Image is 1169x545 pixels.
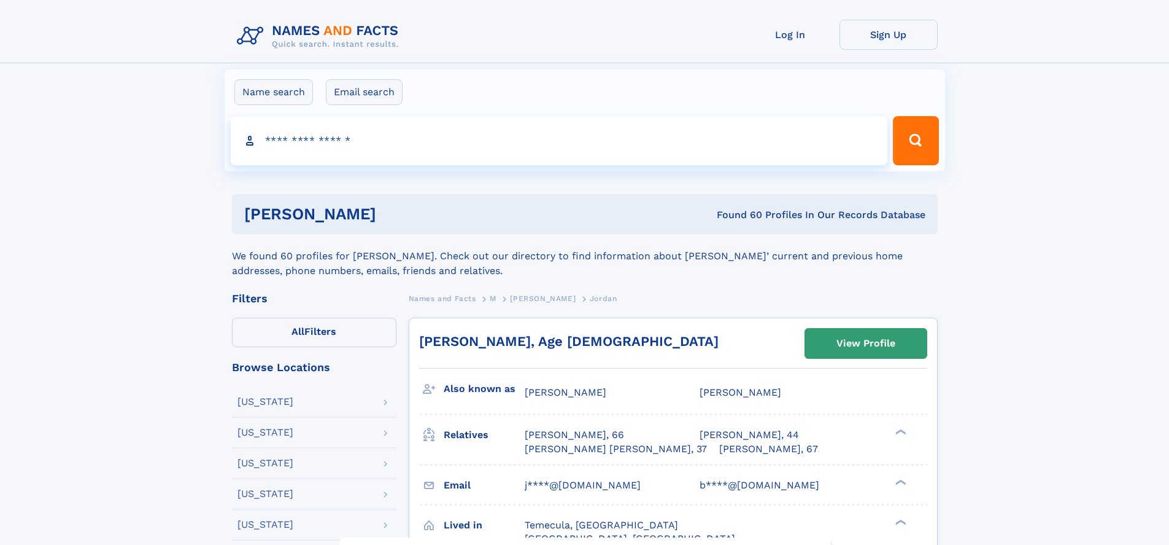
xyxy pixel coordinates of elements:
[444,425,525,445] h3: Relatives
[237,397,293,407] div: [US_STATE]
[237,458,293,468] div: [US_STATE]
[836,329,895,358] div: View Profile
[805,329,927,358] a: View Profile
[700,428,799,442] a: [PERSON_NAME], 44
[419,334,719,349] a: [PERSON_NAME], Age [DEMOGRAPHIC_DATA]
[444,378,525,399] h3: Also known as
[444,515,525,536] h3: Lived in
[490,291,496,306] a: M
[525,386,606,398] span: [PERSON_NAME]
[326,79,403,105] label: Email search
[444,475,525,496] h3: Email
[525,442,707,456] a: [PERSON_NAME] [PERSON_NAME], 37
[490,294,496,303] span: M
[234,79,313,105] label: Name search
[892,518,907,526] div: ❯
[719,442,818,456] a: [PERSON_NAME], 67
[237,520,293,530] div: [US_STATE]
[510,294,576,303] span: [PERSON_NAME]
[237,428,293,437] div: [US_STATE]
[232,318,396,347] label: Filters
[839,20,938,50] a: Sign Up
[244,206,547,222] h1: [PERSON_NAME]
[525,519,678,531] span: Temecula, [GEOGRAPHIC_DATA]
[232,20,409,53] img: Logo Names and Facts
[510,291,576,306] a: [PERSON_NAME]
[525,533,735,544] span: [GEOGRAPHIC_DATA], [GEOGRAPHIC_DATA]
[893,116,938,165] button: Search Button
[291,326,304,337] span: All
[741,20,839,50] a: Log In
[892,428,907,436] div: ❯
[546,208,925,222] div: Found 60 Profiles In Our Records Database
[700,386,781,398] span: [PERSON_NAME]
[232,293,396,304] div: Filters
[237,489,293,499] div: [US_STATE]
[232,362,396,373] div: Browse Locations
[232,234,938,278] div: We found 60 profiles for [PERSON_NAME]. Check out our directory to find information about [PERSON...
[231,116,888,165] input: search input
[590,294,617,303] span: Jordan
[409,291,476,306] a: Names and Facts
[525,428,624,442] a: [PERSON_NAME], 66
[892,478,907,486] div: ❯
